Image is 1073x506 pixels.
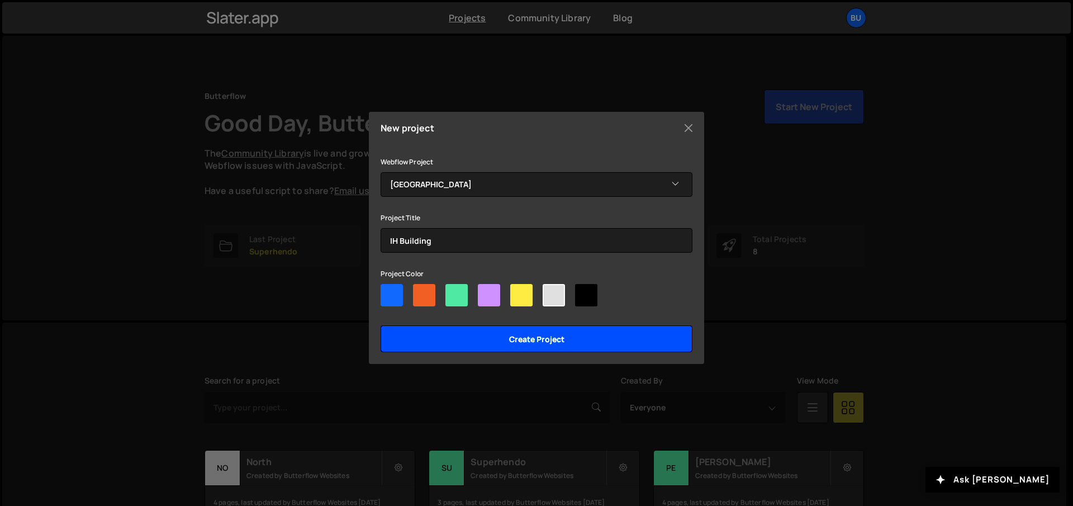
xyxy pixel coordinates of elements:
[381,124,434,133] h5: New project
[381,268,424,280] label: Project Color
[925,467,1060,493] button: Ask [PERSON_NAME]
[381,157,433,168] label: Webflow Project
[381,228,692,253] input: Project name
[381,212,420,224] label: Project Title
[381,325,692,352] input: Create project
[680,120,697,136] button: Close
